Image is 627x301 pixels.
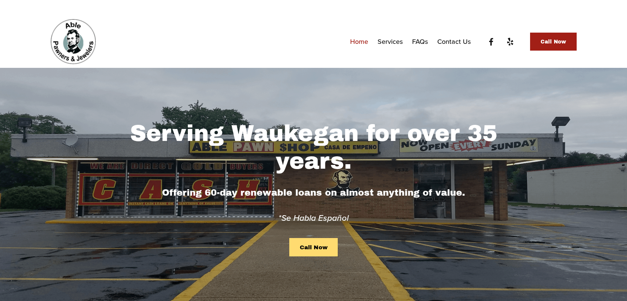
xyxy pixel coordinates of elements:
h4: Offering 60-day renewable loans on almost anything of value. [116,187,511,199]
a: Call Now [289,238,338,256]
em: *Se Habla Español [278,212,349,224]
a: Call Now [530,33,576,51]
a: Home [350,35,368,48]
a: Facebook [486,37,496,46]
a: Contact Us [437,35,471,48]
a: Yelp [505,37,515,46]
img: Able Pawn Shop [51,19,96,64]
a: FAQs [412,35,428,48]
h1: Serving Waukegan for over 35 years. [116,120,511,175]
a: Services [378,35,403,48]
